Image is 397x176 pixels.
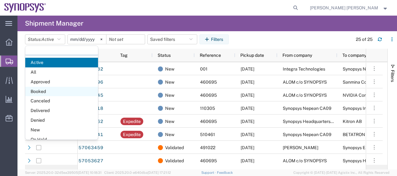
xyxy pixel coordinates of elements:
span: Reference [200,53,221,58]
span: 10/09/2025 [241,106,254,111]
span: 460695 [200,93,217,98]
span: ALOM c/o SYNOPSYS [283,158,327,163]
input: Not set [68,35,106,44]
button: [PERSON_NAME] [PERSON_NAME] [310,4,388,12]
span: New [25,125,98,135]
span: From company [282,53,312,58]
span: 10/08/2025 [241,132,254,137]
span: Filters [390,70,395,82]
span: Tag [120,53,128,58]
span: Delivered [25,106,98,115]
span: Validated [165,154,184,167]
span: 110305 [200,106,215,111]
span: Validated [165,141,184,154]
span: Active [25,58,98,67]
div: Expedite [123,118,141,125]
span: Canceled [25,96,98,106]
span: New [165,128,174,141]
span: 10/09/2025 [241,119,254,124]
span: 10/08/2025 [241,66,254,71]
button: Filters [199,34,229,44]
span: Pickup date [240,53,264,58]
span: 10/30/2025 [241,145,254,150]
span: Kitron AB [343,119,362,124]
span: Status [158,53,171,58]
span: To company [342,53,366,58]
span: Synopsys Headquarters USSV [283,119,343,124]
span: Synopsys Nepean CA09 [343,66,391,71]
a: Support [201,171,217,174]
span: Synopsys Nepean CA09 [283,106,331,111]
span: All [25,67,98,77]
span: 460695 [200,119,217,124]
span: 10/09/2025 [241,93,254,98]
a: 57063459 [78,143,104,153]
a: 57053627 [78,156,104,166]
div: Expedite [123,131,141,138]
span: Integra Technologies [283,66,325,71]
span: 460695 [200,80,217,85]
span: Synopsys Inc [343,106,369,111]
span: Booked [25,87,98,96]
span: New [165,76,174,89]
span: [DATE] 17:21:12 [148,171,171,174]
span: On Hold [25,135,98,144]
div: 25 of 25 [356,36,373,43]
button: Saved filters [147,34,197,44]
span: NVIDIA Corporation [343,93,382,98]
span: 10/09/2025 [241,80,254,85]
span: New [165,62,174,76]
h4: Shipment Manager [25,16,83,31]
span: ALOM c/o SYNOPSYS [283,80,327,85]
button: Status:Active [25,34,65,44]
span: Server: 2025.20.0-32d5ea39505 [25,171,101,174]
span: Sanmina Corporation [343,80,385,85]
span: Client: 2025.20.0-e640dba [104,171,171,174]
span: Synopsys Nepean CA09 [283,132,331,137]
span: New [165,102,174,115]
span: ALOM c/o SYNOPSYS [283,93,327,98]
span: 491022 [200,145,215,150]
span: 10/09/2025 [241,158,254,163]
span: Active [42,37,54,42]
span: Copyright © [DATE]-[DATE] Agistix Inc., All Rights Reserved [293,170,390,175]
input: Not set [106,35,145,44]
span: BETATRON INC. [343,132,375,137]
span: Approved [25,77,98,87]
span: [DATE] 10:18:31 [78,171,101,174]
span: Marilia de Melo Fernandes [310,4,378,11]
img: logo [4,3,46,12]
span: 001 [200,66,208,71]
a: Feedback [217,171,233,174]
span: New [165,115,174,128]
span: Denied [25,115,98,125]
span: New [165,89,174,102]
span: Xavier Mathes [283,145,318,150]
span: 510461 [200,132,215,137]
span: 460695 [200,158,217,163]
